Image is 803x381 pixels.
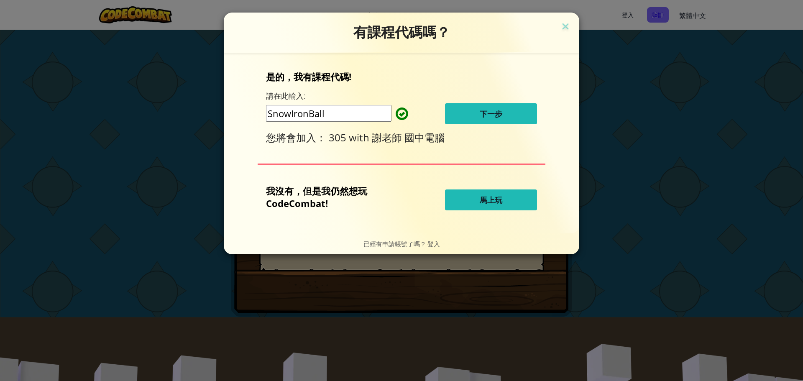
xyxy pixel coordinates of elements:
img: close icon [560,21,571,33]
span: 您將會加入： [266,130,329,144]
span: 305 [329,130,349,144]
span: with [349,130,372,144]
button: 下一步 [445,103,537,124]
p: 我沒有，但是我仍然想玩 CodeCombat! [266,184,403,210]
label: 請在此輸入: [266,91,305,101]
p: 是的，我有課程代碼! [266,70,537,83]
span: 下一步 [480,109,502,119]
span: 馬上玩 [480,195,502,205]
span: 謝老師 國中電腦 [372,130,445,144]
span: 有課程代碼嗎？ [353,24,450,41]
span: 已經有申請帳號了嗎？ [363,240,427,248]
a: 登入 [427,240,440,248]
button: 馬上玩 [445,189,537,210]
